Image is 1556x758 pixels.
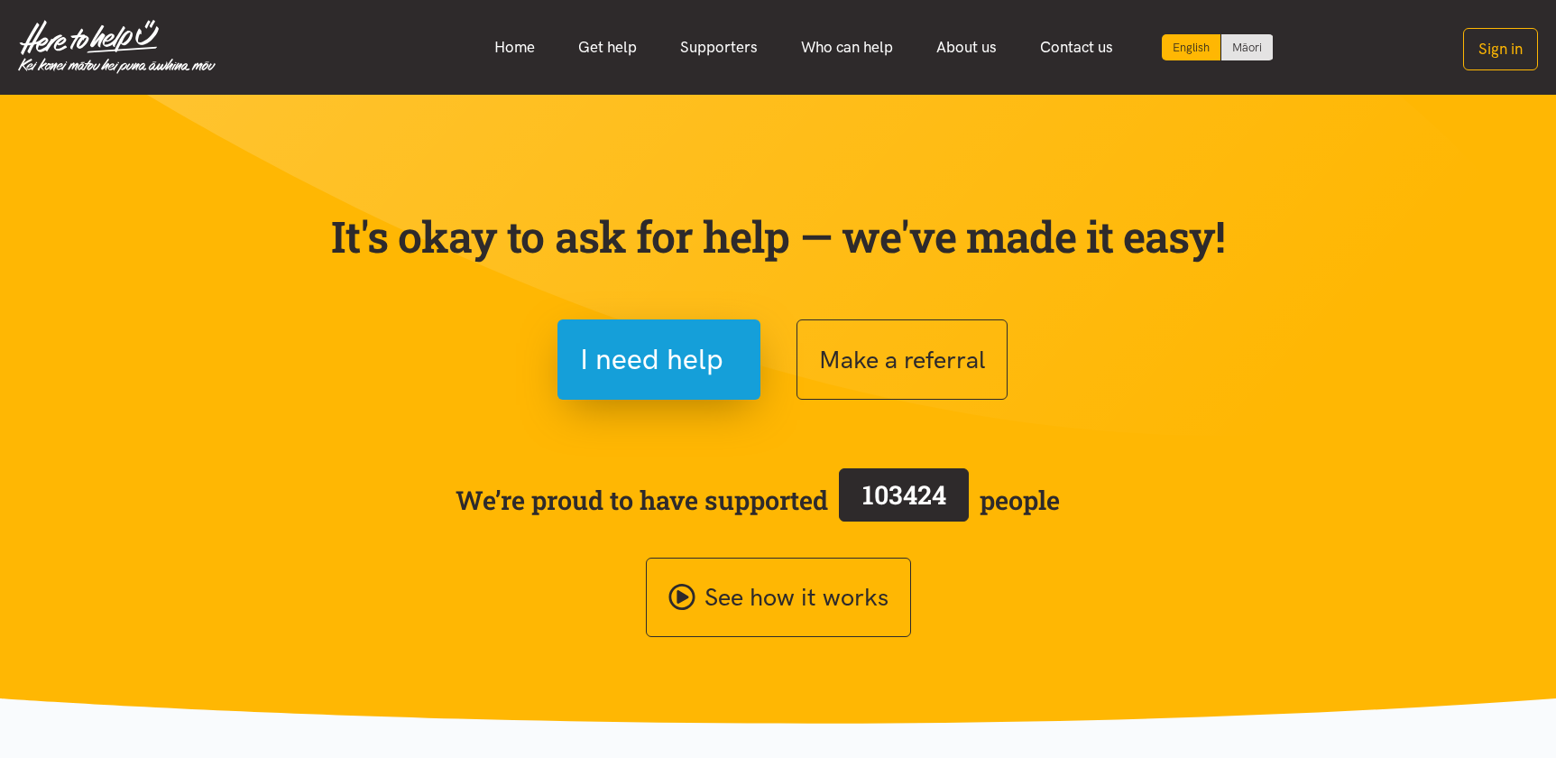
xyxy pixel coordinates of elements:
[646,558,911,638] a: See how it works
[473,28,557,67] a: Home
[580,337,723,383] span: I need help
[327,210,1229,263] p: It's okay to ask for help — we've made it easy!
[1018,28,1135,67] a: Contact us
[1162,34,1221,60] div: Current language
[557,319,760,400] button: I need help
[18,20,216,74] img: Home
[1463,28,1538,70] button: Sign in
[828,465,980,535] a: 103424
[557,28,658,67] a: Get help
[796,319,1008,400] button: Make a referral
[456,465,1060,535] span: We’re proud to have supported people
[658,28,779,67] a: Supporters
[862,477,946,512] span: 103424
[1221,34,1273,60] a: Switch to Te Reo Māori
[1162,34,1274,60] div: Language toggle
[915,28,1018,67] a: About us
[779,28,915,67] a: Who can help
